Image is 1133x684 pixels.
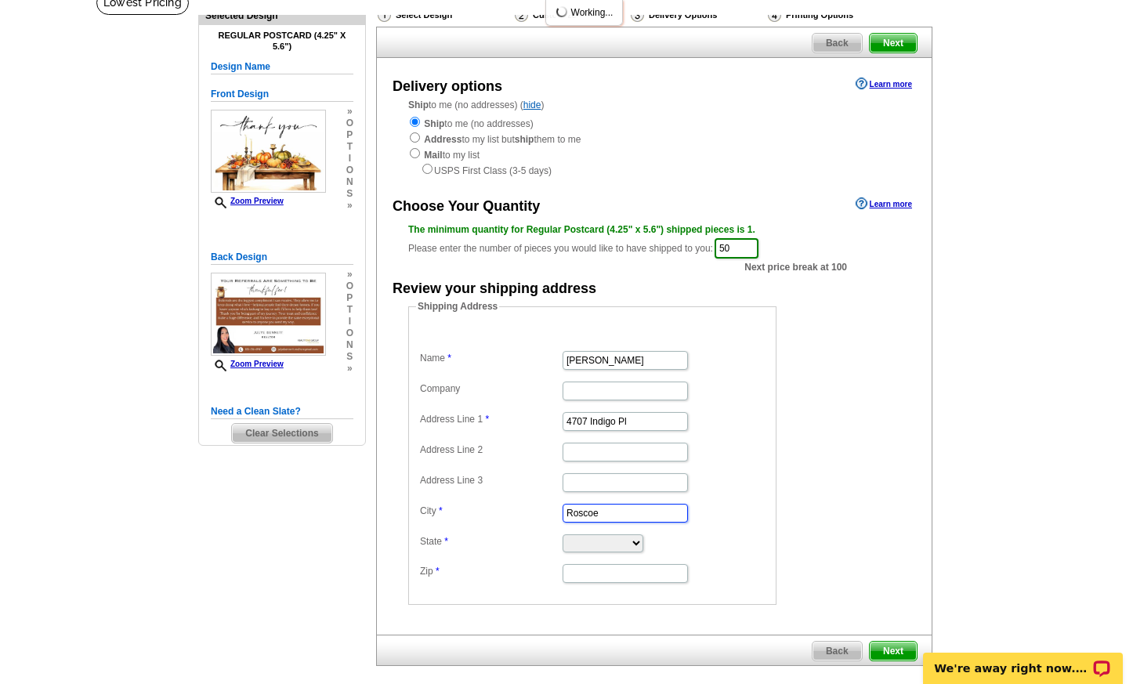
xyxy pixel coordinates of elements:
[211,250,353,265] h5: Back Design
[420,473,561,487] label: Address Line 3
[346,304,353,316] span: t
[523,100,541,110] a: hide
[416,299,499,313] legend: Shipping Address
[420,412,561,426] label: Address Line 1
[813,34,862,52] span: Back
[420,382,561,396] label: Company
[408,162,900,178] div: USPS First Class (3-5 days)
[408,115,900,178] div: to me (no addresses) to my list but them to me to my list
[211,87,353,102] h5: Front Design
[424,150,442,161] strong: Mail
[515,134,534,145] strong: ship
[420,443,561,457] label: Address Line 2
[856,78,912,90] a: Learn more
[631,8,644,22] img: Delivery Options
[211,110,326,193] img: small-thumb.jpg
[393,196,540,217] div: Choose Your Quantity
[376,7,513,27] div: Select Design
[346,339,353,351] span: n
[913,635,1133,684] iframe: LiveChat chat widget
[346,200,353,212] span: »
[211,404,353,419] h5: Need a Clean Slate?
[408,100,429,110] strong: Ship
[346,153,353,165] span: i
[744,260,847,274] span: Next price break at 100
[346,292,353,304] span: p
[346,129,353,141] span: p
[420,351,561,365] label: Name
[211,360,284,368] a: Zoom Preview
[813,642,862,660] span: Back
[870,34,917,52] span: Next
[420,534,561,548] label: State
[629,7,766,27] div: Delivery Options
[812,641,863,661] a: Back
[856,197,912,210] a: Learn more
[346,328,353,339] span: o
[766,7,906,23] div: Printing Options
[393,278,596,299] div: Review your shipping address
[870,642,917,660] span: Next
[768,8,781,22] img: Printing Options & Summary
[211,197,284,205] a: Zoom Preview
[232,424,331,443] span: Clear Selections
[408,223,900,260] div: Please enter the number of pieces you would like to have shipped to you:
[515,8,528,22] img: Customize
[556,5,568,18] img: loading...
[812,33,863,53] a: Back
[346,351,353,363] span: s
[346,176,353,188] span: n
[378,8,391,22] img: Select Design
[420,564,561,578] label: Zip
[346,363,353,375] span: »
[346,165,353,176] span: o
[424,118,444,129] strong: Ship
[513,7,629,23] div: Customize
[346,141,353,153] span: t
[346,188,353,200] span: s
[346,269,353,280] span: »
[211,31,353,51] h4: Regular Postcard (4.25" x 5.6")
[199,8,365,23] div: Selected Design
[211,273,326,356] img: small-thumb.jpg
[346,316,353,328] span: i
[424,134,462,145] strong: Address
[393,76,502,97] div: Delivery options
[211,60,353,74] h5: Design Name
[408,223,900,237] div: The minimum quantity for Regular Postcard (4.25" x 5.6") shipped pieces is 1.
[346,118,353,129] span: o
[346,280,353,292] span: o
[377,98,932,178] div: to me (no addresses) ( )
[420,504,561,518] label: City
[346,106,353,118] span: »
